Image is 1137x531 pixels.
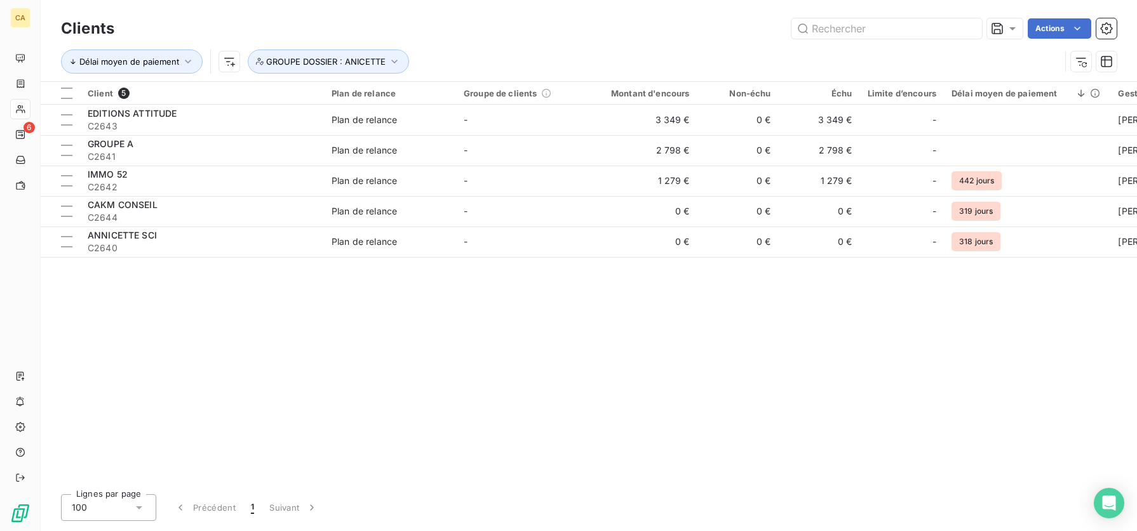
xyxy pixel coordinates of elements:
input: Rechercher [791,18,982,39]
span: Client [88,88,113,98]
span: C2641 [88,150,316,163]
button: Délai moyen de paiement [61,49,203,74]
div: CA [10,8,30,28]
div: Plan de relance [332,144,397,157]
button: Suivant [262,494,326,521]
span: 1 [251,501,254,514]
td: 0 € [697,196,779,226]
img: Logo LeanPay [10,503,30,523]
button: Précédent [166,494,243,521]
span: GROUPE A [88,138,133,149]
span: - [464,206,468,216]
span: - [464,145,468,155]
span: 319 jours [952,202,1000,221]
td: 0 € [697,166,779,196]
td: 0 € [779,226,860,257]
span: IMMO 52 [88,169,128,180]
span: - [932,235,936,248]
td: 3 349 € [588,105,697,135]
span: CAKM CONSEIL [88,199,158,210]
span: Groupe de clients [464,88,537,98]
span: C2640 [88,242,316,254]
span: - [464,236,468,247]
span: 442 jours [952,171,1002,190]
span: 5 [118,88,130,99]
span: GROUPE DOSSIER : ANICETTE [266,56,386,67]
div: Open Intercom Messenger [1094,488,1124,518]
td: 0 € [697,135,779,166]
span: EDITIONS ATTITUDE [88,108,177,119]
td: 1 279 € [588,166,697,196]
span: C2642 [88,181,316,193]
span: - [932,205,936,218]
span: ANNICETTE SCI [88,230,157,240]
span: C2643 [88,120,316,133]
div: Montant d'encours [596,88,690,98]
span: Délai moyen de paiement [79,56,179,67]
div: Limite d’encours [868,88,936,98]
div: Plan de relance [332,174,397,187]
div: Délai moyen de paiement [952,88,1103,98]
td: 0 € [697,226,779,257]
td: 0 € [588,226,697,257]
button: GROUPE DOSSIER : ANICETTE [248,49,409,74]
span: 318 jours [952,232,1000,251]
span: - [932,114,936,126]
td: 2 798 € [588,135,697,166]
div: Plan de relance [332,88,448,98]
div: Non-échu [705,88,771,98]
span: 100 [72,501,87,514]
td: 1 279 € [779,166,860,196]
button: 1 [243,494,262,521]
span: C2644 [88,211,316,224]
span: - [932,144,936,157]
div: Plan de relance [332,205,397,218]
h3: Clients [61,17,114,40]
td: 0 € [588,196,697,226]
span: - [464,175,468,186]
td: 2 798 € [779,135,860,166]
div: Échu [786,88,852,98]
span: - [464,114,468,125]
td: 0 € [779,196,860,226]
td: 3 349 € [779,105,860,135]
td: 0 € [697,105,779,135]
div: Plan de relance [332,114,397,126]
span: 6 [24,122,35,133]
button: Actions [1028,18,1091,39]
div: Plan de relance [332,235,397,248]
span: - [932,174,936,187]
